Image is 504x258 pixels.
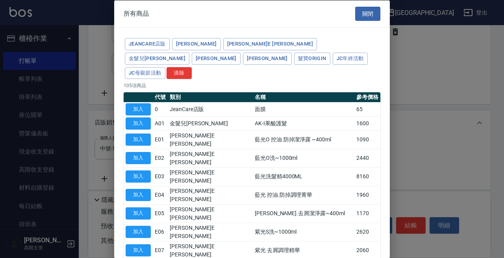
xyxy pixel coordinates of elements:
p: 105 項商品 [124,82,380,89]
td: 2440 [354,149,380,167]
td: [PERSON_NAME]E [PERSON_NAME] [168,130,253,149]
td: 面膜 [253,102,354,116]
td: 藍光O洗~1000ml [253,149,354,167]
button: 加入 [126,189,151,201]
button: 加入 [126,103,151,115]
button: 加入 [126,226,151,238]
td: 65 [354,102,380,116]
th: 名稱 [253,92,354,102]
td: [PERSON_NAME].去屑潔淨露~400ml [253,204,354,223]
button: [PERSON_NAME] [243,52,292,64]
button: 加入 [126,117,151,130]
td: 1960 [354,186,380,204]
button: 加入 [126,152,151,164]
th: 代號 [153,92,168,102]
th: 類別 [168,92,253,102]
td: 1170 [354,204,380,223]
button: 髮寶Origin [294,52,330,64]
td: 紫光S洗~1000ml [253,223,354,241]
td: E04 [153,186,168,204]
button: 關閉 [355,6,380,21]
button: JC年終活動 [333,52,368,64]
td: E02 [153,149,168,167]
td: 金髮兒[PERSON_NAME] [168,116,253,130]
th: 參考價格 [354,92,380,102]
button: 加入 [126,134,151,146]
td: E06 [153,223,168,241]
td: 0 [153,102,168,116]
td: 藍光 控油.防掉調理菁華 [253,186,354,204]
button: 加入 [126,170,151,183]
td: 2620 [354,223,380,241]
td: 藍光洗髮精4000ML [253,167,354,186]
td: 藍光O 控油.防掉潔淨露 ~400ml [253,130,354,149]
button: 加入 [126,244,151,256]
button: 金髮兒[PERSON_NAME] [125,52,189,64]
td: 1090 [354,130,380,149]
td: [PERSON_NAME]E [PERSON_NAME] [168,149,253,167]
td: 1600 [354,116,380,130]
td: [PERSON_NAME]E [PERSON_NAME] [168,223,253,241]
td: JeanCare店販 [168,102,253,116]
button: [PERSON_NAME]E [PERSON_NAME] [223,38,317,50]
td: E03 [153,167,168,186]
td: AK-I果酸護髮 [253,116,354,130]
button: [PERSON_NAME] [192,52,241,64]
td: [PERSON_NAME]E [PERSON_NAME] [168,186,253,204]
td: 8160 [354,167,380,186]
td: [PERSON_NAME]E [PERSON_NAME] [168,167,253,186]
td: E01 [153,130,168,149]
button: 加入 [126,207,151,220]
td: A01 [153,116,168,130]
button: JeanCare店販 [125,38,170,50]
button: [PERSON_NAME] [172,38,221,50]
button: 清除 [167,67,192,79]
td: [PERSON_NAME]E [PERSON_NAME] [168,204,253,223]
td: E05 [153,204,168,223]
span: 所有商品 [124,9,149,17]
button: JC母親節活動 [125,67,165,79]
